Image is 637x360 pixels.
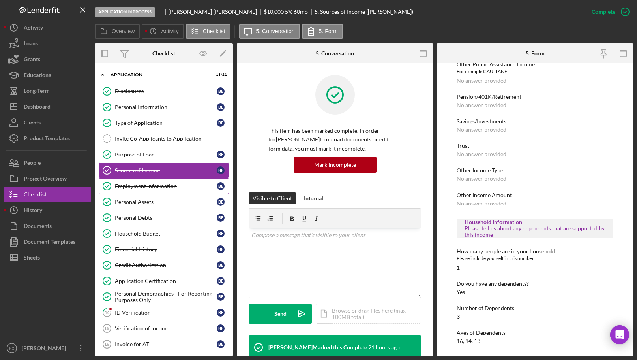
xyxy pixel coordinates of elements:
[115,278,217,284] div: Application Certification
[4,99,91,115] a: Dashboard
[115,167,217,173] div: Sources of Income
[268,344,367,351] div: [PERSON_NAME] Marked this Complete
[142,24,184,39] button: Activity
[95,7,155,17] div: Application In Process
[115,309,217,316] div: ID Verification
[99,131,229,147] a: Invite Co-Applicants to Application
[4,340,91,356] button: KG[PERSON_NAME]
[24,130,70,148] div: Product Templates
[457,264,460,271] div: 1
[115,262,217,268] div: Credit Authorization
[104,342,109,347] tspan: 16
[115,199,217,205] div: Personal Assets
[115,215,217,221] div: Personal Debts
[314,157,356,173] div: Mark Incomplete
[294,9,308,15] div: 60 mo
[217,293,225,301] div: B E
[217,182,225,190] div: B E
[457,126,506,133] div: No answer provided
[268,126,401,153] p: This item has been marked complete. In order for [PERSON_NAME] to upload documents or edit form d...
[99,194,229,210] a: Personal AssetsBE
[4,202,91,218] button: History
[112,28,135,34] label: Overview
[99,336,229,352] a: 16Invoice for ATBE
[24,115,41,132] div: Clients
[457,167,614,173] div: Other Income Type
[457,254,614,262] div: Please include yourself in this number.
[217,119,225,127] div: B E
[526,50,545,57] div: 5. Form
[24,155,41,173] div: People
[457,68,614,75] div: For example GAU, TANF
[99,226,229,241] a: Household BudgetBE
[217,340,225,348] div: B E
[457,281,614,287] div: Do you have any dependents?
[99,115,229,131] a: Type of ApplicationBE
[217,309,225,317] div: B E
[152,50,175,57] div: Checklist
[465,225,606,238] div: Please tell us about any dependents that are supported by this income
[249,192,296,204] button: Visible to Client
[457,118,614,124] div: Savings/Investments
[115,151,217,158] div: Purpose of Loan
[99,241,229,257] a: Financial HistoryBE
[99,273,229,289] a: Application CertificationBE
[300,192,327,204] button: Internal
[99,99,229,115] a: Personal InformationBE
[213,72,227,77] div: 13 / 21
[115,104,217,110] div: Personal Information
[186,24,230,39] button: Checklist
[457,102,506,108] div: No answer provided
[20,340,71,358] div: [PERSON_NAME]
[4,67,91,83] a: Educational
[99,320,229,336] a: 15Verification of IncomeBE
[99,289,229,305] a: Personal Demographics - For Reporting Purposes OnlyBE
[168,9,264,15] div: [PERSON_NAME] [PERSON_NAME]
[4,234,91,250] a: Document Templates
[24,171,67,188] div: Project Overview
[105,310,110,315] tspan: 14
[161,28,178,34] label: Activity
[4,155,91,171] button: People
[256,28,295,34] label: 5. Conversation
[4,83,91,99] button: Long-Term
[249,304,312,324] button: Send
[4,115,91,130] button: Clients
[24,67,53,85] div: Educational
[457,143,614,149] div: Trust
[115,120,217,126] div: Type of Application
[4,171,91,187] button: Project Overview
[115,341,217,347] div: Invoice for AT
[4,51,91,67] button: Grants
[99,257,229,273] a: Credit AuthorizationBE
[24,250,40,268] div: Sheets
[457,248,614,254] div: How many people are in your household
[217,87,225,95] div: B E
[457,192,614,198] div: Other Income Amount
[115,246,217,253] div: Financial History
[217,324,225,332] div: B E
[294,157,377,173] button: Mark Incomplete
[115,183,217,189] div: Employment Information
[99,178,229,194] a: Employment InformationBE
[4,36,91,51] button: Loans
[457,200,506,207] div: No answer provided
[115,230,217,237] div: Household Budget
[4,187,91,202] button: Checklist
[99,83,229,99] a: DisclosuresBE
[4,250,91,266] button: Sheets
[457,61,614,68] div: Other Public Assistance Income
[115,290,217,303] div: Personal Demographics - For Reporting Purposes Only
[457,77,506,84] div: No answer provided
[4,130,91,146] button: Product Templates
[217,214,225,222] div: B E
[217,166,225,174] div: B E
